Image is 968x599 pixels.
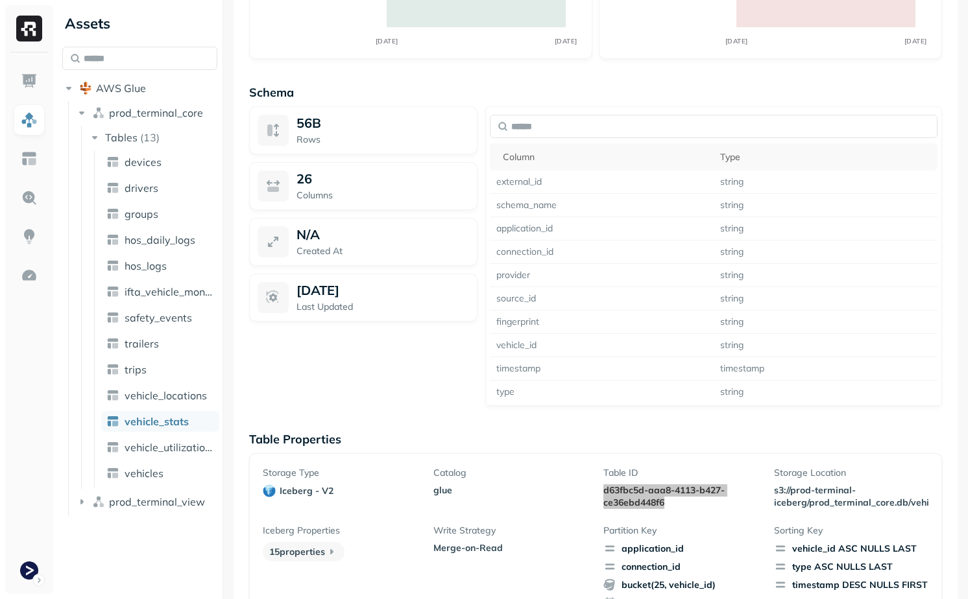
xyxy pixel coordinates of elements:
img: table [106,182,119,194]
p: d63fbc5d-aaa8-4113-b427-ce36ebd448f6 [603,484,758,509]
span: prod_terminal_core [109,106,203,119]
p: Last Updated [296,301,469,313]
div: Assets [62,13,217,34]
p: Schema [249,85,942,100]
span: trailers [125,337,159,350]
td: string [714,334,938,357]
td: timestamp [490,357,714,381]
td: string [714,287,938,311]
tspan: [DATE] [725,37,747,45]
p: iceberg - v2 [280,485,333,497]
td: string [714,241,938,264]
img: table [106,259,119,272]
a: trailers [101,333,219,354]
img: iceberg - v2 [263,484,276,497]
img: Asset Explorer [21,150,38,167]
td: schema_name [490,194,714,217]
img: table [106,415,119,428]
div: vehicle_id ASC NULLS LAST [774,542,928,555]
a: ifta_vehicle_months [101,281,219,302]
span: drivers [125,182,158,194]
a: hos_daily_logs [101,229,219,250]
img: table [106,363,119,376]
tspan: [DATE] [904,37,926,45]
p: ( 13 ) [140,131,160,144]
img: namespace [92,106,105,119]
span: ifta_vehicle_months [125,285,214,298]
span: vehicle_locations [125,389,207,402]
td: string [714,170,938,194]
p: glue [433,484,588,497]
a: trips [101,359,219,380]
td: external_id [490,170,714,194]
p: N/A [296,226,320,242]
td: string [714,217,938,241]
button: prod_terminal_core [75,102,218,123]
span: hos_daily_logs [125,233,195,246]
p: Catalog [433,467,588,479]
td: vehicle_id [490,334,714,357]
p: [DATE] [296,282,339,298]
a: vehicle_locations [101,385,219,406]
span: AWS Glue [96,82,146,95]
td: string [714,311,938,334]
img: Optimization [21,267,38,284]
a: vehicles [101,463,219,484]
div: Type [720,151,931,163]
p: 15 properties [263,542,345,561]
p: Created At [296,245,469,257]
img: table [106,441,119,454]
span: connection_id [603,560,758,573]
span: 56B [296,115,321,131]
button: prod_terminal_view [75,491,218,512]
p: Table ID [603,467,758,479]
td: string [714,381,938,404]
p: Rows [296,134,469,146]
img: Dashboard [21,73,38,89]
span: prod_terminal_view [109,495,205,508]
td: application_id [490,217,714,241]
img: table [106,311,119,324]
td: type [490,381,714,404]
span: application_id [603,542,758,555]
a: devices [101,152,219,172]
img: Query Explorer [21,189,38,206]
p: Write Strategy [433,524,588,537]
p: Columns [296,189,469,202]
img: root [79,82,92,95]
img: Terminal [20,561,38,580]
div: type ASC NULLS LAST [774,560,928,573]
img: Assets [21,112,38,128]
button: Tables(13) [88,127,219,148]
a: hos_logs [101,255,219,276]
td: fingerprint [490,311,714,334]
p: 26 [296,170,312,187]
p: Table Properties [249,432,942,447]
a: groups [101,204,219,224]
img: namespace [92,495,105,508]
p: s3://prod-terminal-iceberg/prod_terminal_core.db/vehicle_stats [774,484,928,509]
p: Merge-on-Read [433,542,588,554]
span: hos_logs [125,259,167,272]
img: table [106,285,119,298]
button: AWS Glue [62,78,217,99]
img: Insights [21,228,38,245]
img: table [106,467,119,480]
img: table [106,389,119,402]
a: vehicle_stats [101,411,219,432]
img: table [106,156,119,169]
p: Sorting Key [774,524,928,537]
td: string [714,194,938,217]
p: Storage Location [774,467,928,479]
span: groups [125,207,158,220]
span: vehicle_utilization_day [125,441,214,454]
tspan: [DATE] [375,37,398,45]
span: vehicle_stats [125,415,189,428]
p: Partition Key [603,524,758,537]
span: trips [125,363,147,376]
img: table [106,337,119,350]
td: string [714,264,938,287]
tspan: [DATE] [554,37,577,45]
p: Storage Type [263,467,417,479]
span: Tables [105,131,138,144]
